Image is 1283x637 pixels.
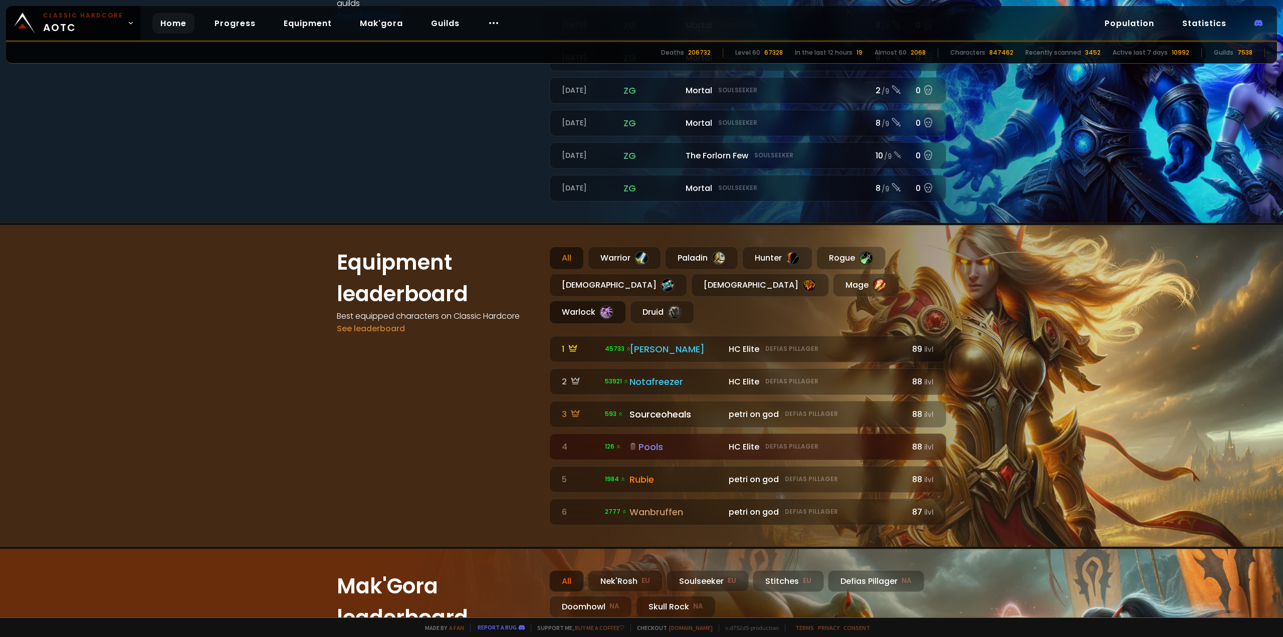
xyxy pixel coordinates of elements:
div: 6 [562,506,599,518]
div: Soulseeker [667,570,749,592]
div: Deaths [661,48,684,57]
div: Stitches [753,570,824,592]
div: 88 [908,408,934,420]
div: Notafreezer [629,375,723,388]
small: EU [728,576,736,586]
small: ilvl [924,377,934,387]
small: Defias Pillager [785,475,838,484]
small: Defias Pillager [765,344,818,353]
span: 1984 [605,475,626,484]
small: NA [609,601,619,611]
div: petri on god [729,473,902,486]
a: Buy me a coffee [575,624,624,631]
div: Wanbruffen [629,505,723,519]
a: [DATE]zgThe Forlorn FewSoulseeker10 /90 [549,142,946,169]
small: ilvl [924,508,934,517]
div: Nek'Rosh [588,570,663,592]
div: 2 [562,375,599,388]
div: Rubie [629,473,723,486]
div: 87 [908,506,934,518]
div: HC Elite [729,343,902,355]
a: 5 1984 Rubie petri on godDefias Pillager88ilvl [549,466,946,493]
div: 19 [857,48,863,57]
a: Classic HardcoreAOTC [6,6,140,40]
a: Progress [206,13,264,34]
a: Report a bug [478,623,517,631]
a: [DATE]zgMortalSoulseeker8 /90 [549,175,946,201]
h1: Mak'Gora leaderboard [337,570,537,633]
div: HC Elite [729,375,902,388]
div: Druid [630,301,694,324]
span: AOTC [43,11,123,35]
a: Terms [795,624,814,631]
a: 2 53921 Notafreezer HC EliteDefias Pillager88ilvl [549,368,946,395]
small: Defias Pillager [765,377,818,386]
span: 2777 [605,507,627,516]
span: v. d752d5 - production [719,624,779,631]
div: 88 [908,473,934,486]
a: Guilds [423,13,468,34]
small: ilvl [924,410,934,419]
div: [DEMOGRAPHIC_DATA] [691,274,829,297]
div: [PERSON_NAME] [629,342,723,356]
small: EU [803,576,811,586]
div: 10992 [1172,48,1189,57]
a: Privacy [818,624,839,631]
h4: Best equipped characters on Classic Hardcore [337,310,537,322]
a: Population [1097,13,1162,34]
div: In the last 12 hours [795,48,852,57]
div: Pools [629,440,723,454]
small: Defias Pillager [765,442,818,451]
div: All [549,570,584,592]
div: 3 [562,408,599,420]
a: a fan [449,624,464,631]
small: NA [902,576,912,586]
div: Hunter [742,247,812,270]
h1: Equipment leaderboard [337,247,537,310]
a: 4 126 Pools HC EliteDefias Pillager88ilvl [549,434,946,460]
small: ilvl [924,443,934,452]
a: 3 593 Sourceoheals petri on godDefias Pillager88ilvl [549,401,946,428]
div: Level 60 [735,48,760,57]
div: Warlock [549,301,626,324]
div: Almost 60 [875,48,907,57]
div: Active last 7 days [1113,48,1168,57]
a: Consent [843,624,870,631]
div: Paladin [665,247,738,270]
span: 45733 [605,344,631,353]
div: 4 [562,441,599,453]
div: Guilds [1214,48,1233,57]
a: [DATE]zgMortalSoulseeker2 /90 [549,77,946,104]
span: Support me, [531,624,624,631]
div: 3452 [1085,48,1101,57]
a: 6 2777 Wanbruffen petri on godDefias Pillager87ilvl [549,499,946,525]
div: Doomhowl [549,596,632,617]
a: See leaderboard [337,323,405,334]
a: Home [152,13,194,34]
div: 88 [908,441,934,453]
small: EU [641,576,650,586]
div: [DEMOGRAPHIC_DATA] [549,274,687,297]
div: Recently scanned [1025,48,1081,57]
small: Classic Hardcore [43,11,123,20]
small: Defias Pillager [785,409,838,418]
a: Statistics [1174,13,1234,34]
div: petri on god [729,506,902,518]
div: 847462 [989,48,1013,57]
div: 67328 [764,48,783,57]
div: 89 [908,343,934,355]
div: Warrior [588,247,661,270]
div: 5 [562,473,599,486]
div: petri on god [729,408,902,420]
small: NA [693,601,703,611]
div: 88 [908,375,934,388]
div: Characters [950,48,985,57]
div: 2068 [911,48,926,57]
div: Defias Pillager [828,570,924,592]
small: ilvl [924,345,934,354]
a: [DOMAIN_NAME] [669,624,713,631]
div: 7538 [1237,48,1252,57]
span: 126 [605,442,621,451]
a: Equipment [276,13,340,34]
div: Rogue [816,247,886,270]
